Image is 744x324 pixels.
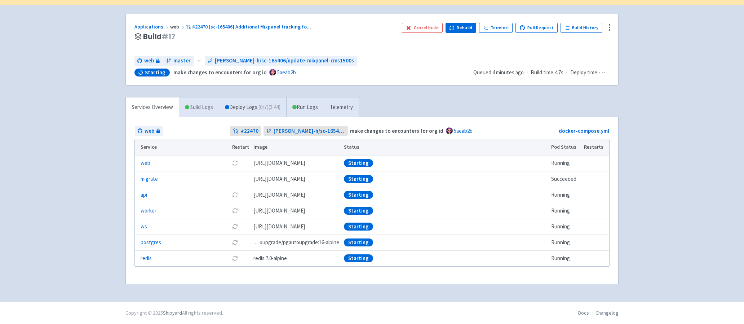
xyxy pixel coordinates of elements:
a: api [141,191,147,199]
a: Run Logs [286,97,324,117]
td: Running [549,235,582,250]
span: web [144,57,154,65]
span: -:-- [599,69,605,77]
span: [DOMAIN_NAME][URL] [253,223,305,231]
button: Cancel build [402,23,443,33]
div: Starting [344,159,373,167]
span: [DOMAIN_NAME][URL] [253,207,305,215]
strong: make changes to encounters for org id [350,127,443,134]
div: Starting [344,191,373,199]
span: Deploy time [570,69,597,77]
button: Restart pod [232,240,238,245]
button: Restart pod [232,224,238,229]
div: Starting [344,238,373,246]
button: Restart pod [232,160,238,166]
a: Terminal [479,23,513,33]
a: docker-compose.yml [559,127,609,134]
time: 4 minutes ago [492,69,524,76]
a: master [163,56,194,66]
a: 5aeab2b [454,127,473,134]
th: Service [135,139,230,155]
a: postgres [141,238,161,247]
a: Docs [578,310,589,316]
span: # 17 [161,31,176,41]
a: redis [141,254,152,263]
a: 5aeab2b [277,69,296,76]
span: #22470 [sc-165406] Additional Mixpanel tracking fo ... [192,23,311,30]
strong: # 22470 [241,127,258,135]
button: Rebuild [446,23,477,33]
th: Image [251,139,342,155]
div: · · [473,69,610,77]
span: [DOMAIN_NAME][URL] [253,191,305,199]
span: web [145,127,154,135]
td: Running [549,203,582,219]
a: web [141,159,150,167]
a: Pull Request [515,23,558,33]
td: Running [549,187,582,203]
th: Pod Status [549,139,582,155]
a: web [135,126,163,136]
span: web [170,23,186,30]
td: Running [549,155,582,171]
div: Starting [344,254,373,262]
span: [DOMAIN_NAME][URL] [253,159,305,167]
a: Build Logs [179,97,219,117]
a: Services Overview [126,97,179,117]
th: Restart [230,139,251,155]
td: Succeeded [549,171,582,187]
th: Status [342,139,549,155]
a: web [134,56,163,66]
a: Telemetry [324,97,359,117]
span: [PERSON_NAME]-h/sc-165406/update-mixpanel-cms1500s [274,127,345,135]
span: master [173,57,191,65]
span: 4.7s [555,69,563,77]
button: Restart pod [232,192,238,198]
a: [PERSON_NAME]-h/sc-165406/update-mixpanel-cms1500s [205,56,357,66]
strong: make changes to encounters for org id [173,69,267,76]
td: Running [549,250,582,266]
a: Deploy Logs (0/7)(3:44) [219,97,286,117]
a: #22470 [sc-165406] Additional Mixpanel tracking fo... [186,23,312,30]
span: ← [196,57,202,65]
a: worker [141,207,156,215]
a: ws [141,223,147,231]
button: Restart pod [232,208,238,214]
div: Starting [344,207,373,215]
span: Starting [145,69,165,76]
a: [PERSON_NAME]-h/sc-165406/update-mixpanel-cms1500s [263,126,348,136]
div: Starting [344,223,373,231]
span: [PERSON_NAME]-h/sc-165406/update-mixpanel-cms1500s [215,57,354,65]
a: Changelog [595,310,619,316]
button: Restart pod [232,255,238,261]
a: migrate [141,175,158,183]
div: Starting [344,175,373,183]
div: Copyright © 2025 All rights reserved. [125,309,223,317]
th: Restarts [582,139,609,155]
span: Build time [531,69,553,77]
a: Build History [561,23,602,33]
a: Shipyard [163,310,182,316]
a: #22470 [230,126,261,136]
span: [DOMAIN_NAME][URL] [253,175,305,183]
span: ( 0 / 7 ) (3:44) [258,103,280,111]
td: Running [549,219,582,235]
span: redis:7.0-alpine [253,254,287,263]
a: Applications [134,23,170,30]
span: Queued [473,69,524,76]
span: pgautoupgrade/pgautoupgrade:16-alpine [253,238,339,247]
span: Build [143,32,176,41]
